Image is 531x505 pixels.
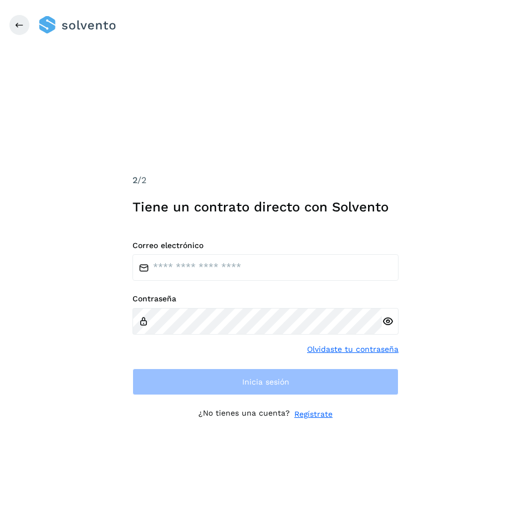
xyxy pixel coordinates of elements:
[132,294,399,304] label: Contraseña
[198,408,290,420] p: ¿No tienes una cuenta?
[132,175,137,185] span: 2
[132,241,399,250] label: Correo electrónico
[242,378,289,386] span: Inicia sesión
[294,408,333,420] a: Regístrate
[132,174,399,187] div: /2
[132,368,399,395] button: Inicia sesión
[307,344,399,355] a: Olvidaste tu contraseña
[132,199,399,215] h1: Tiene un contrato directo con Solvento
